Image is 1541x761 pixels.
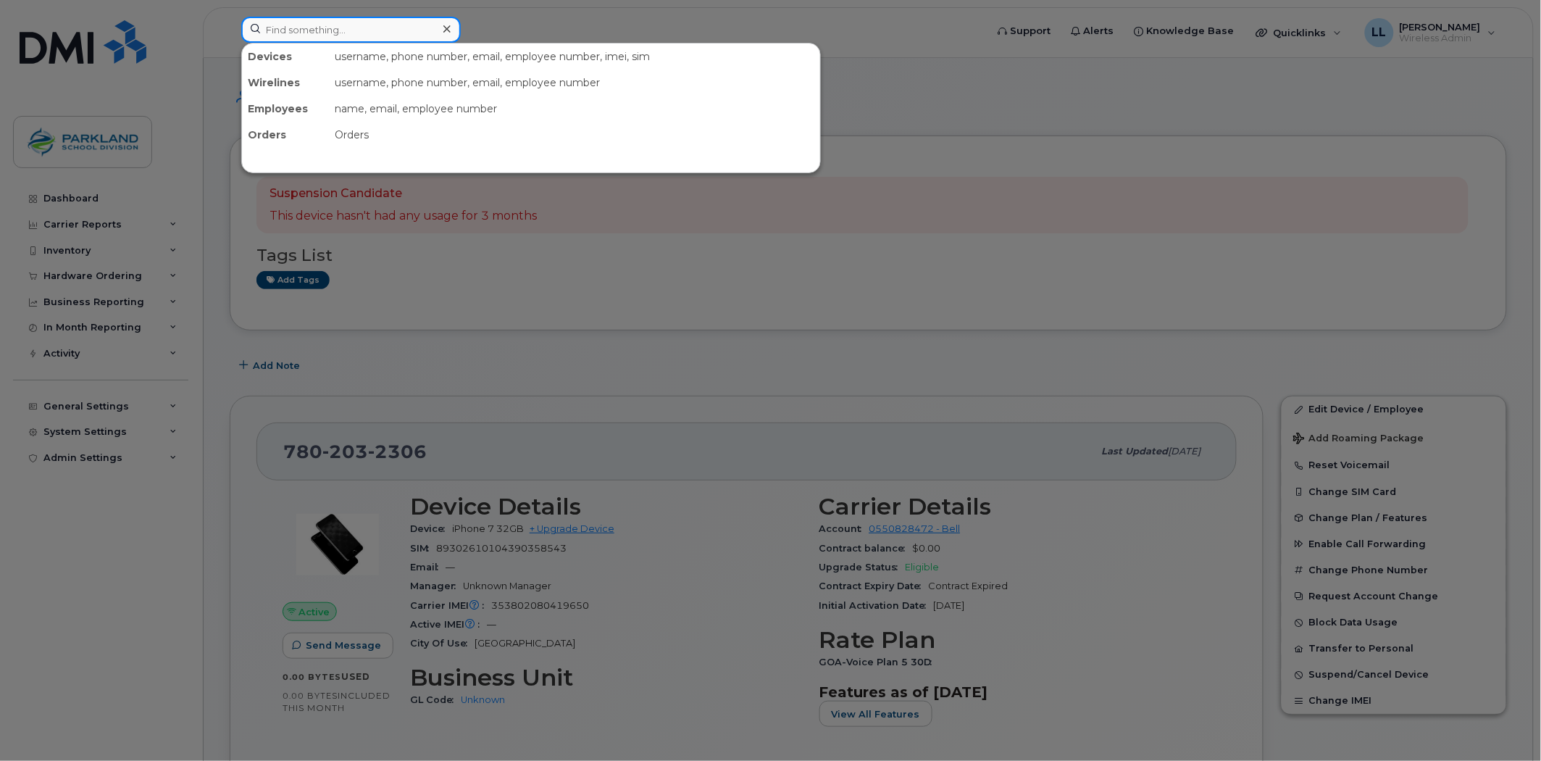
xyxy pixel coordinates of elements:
div: Wirelines [242,70,329,96]
div: username, phone number, email, employee number, imei, sim [329,43,820,70]
div: Devices [242,43,329,70]
div: Employees [242,96,329,122]
div: Orders [242,122,329,148]
div: Orders [329,122,820,148]
div: name, email, employee number [329,96,820,122]
div: username, phone number, email, employee number [329,70,820,96]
